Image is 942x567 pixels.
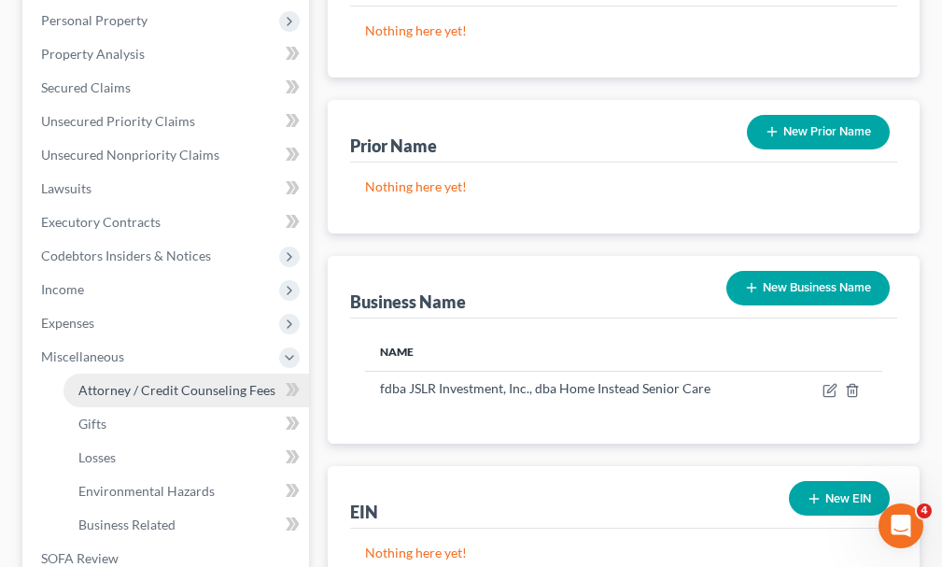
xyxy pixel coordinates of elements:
[789,481,890,516] button: New EIN
[917,503,932,518] span: 4
[747,115,890,149] button: New Prior Name
[78,382,275,398] span: Attorney / Credit Counseling Fees
[365,544,882,562] p: Nothing here yet!
[78,449,116,465] span: Losses
[26,206,309,239] a: Executory Contracts
[41,12,148,28] span: Personal Property
[78,517,176,532] span: Business Related
[41,348,124,364] span: Miscellaneous
[350,291,466,313] div: Business Name
[63,441,309,475] a: Losses
[41,550,119,566] span: SOFA Review
[350,135,437,157] div: Prior Name
[26,37,309,71] a: Property Analysis
[78,416,106,432] span: Gifts
[41,79,131,95] span: Secured Claims
[26,71,309,105] a: Secured Claims
[365,333,794,371] th: Name
[63,407,309,441] a: Gifts
[41,113,195,129] span: Unsecured Priority Claims
[63,508,309,542] a: Business Related
[26,105,309,138] a: Unsecured Priority Claims
[78,483,215,499] span: Environmental Hazards
[26,172,309,206] a: Lawsuits
[63,374,309,407] a: Attorney / Credit Counseling Fees
[41,248,211,263] span: Codebtors Insiders & Notices
[41,180,91,196] span: Lawsuits
[41,281,84,297] span: Income
[26,138,309,172] a: Unsecured Nonpriority Claims
[365,177,882,196] p: Nothing here yet!
[63,475,309,508] a: Environmental Hazards
[879,503,923,548] iframe: Intercom live chat
[365,371,794,406] td: fdba JSLR Investment, Inc., dba Home Instead Senior Care
[41,315,94,331] span: Expenses
[726,271,890,305] button: New Business Name
[365,21,882,40] p: Nothing here yet!
[41,46,145,62] span: Property Analysis
[41,147,219,163] span: Unsecured Nonpriority Claims
[350,501,378,523] div: EIN
[41,214,161,230] span: Executory Contracts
